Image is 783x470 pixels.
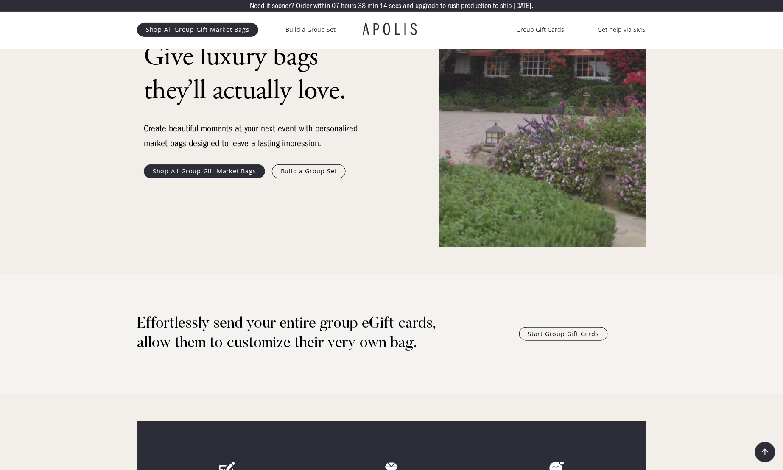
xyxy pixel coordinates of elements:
[389,2,401,10] p: secs
[367,2,378,10] p: min
[358,2,366,10] p: 38
[516,25,564,35] a: Group Gift Cards
[341,2,356,10] p: hours
[137,314,467,353] h1: Effortlessly send your entire group eGift cards, allow them to customize their very own bag.
[403,2,533,10] p: and upgrade to rush production to ship [DATE].
[137,23,258,36] a: Shop All Group Gift Market Bags
[144,40,364,108] h1: Give luxury bags they’ll actually love.
[144,164,265,178] a: Shop All Group Gift Market Bags
[285,25,336,35] a: Build a Group Set
[598,25,646,35] a: Get help via SMS
[380,2,387,10] p: 14
[250,2,330,10] p: Need it sooner? Order within
[144,121,364,151] div: Create beautiful moments at your next event with personalized market bags designed to leave a las...
[519,327,608,341] a: Start Group Gift Cards
[332,2,339,10] p: 07
[272,164,346,178] a: Build a Group Set
[363,21,420,38] a: APOLIS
